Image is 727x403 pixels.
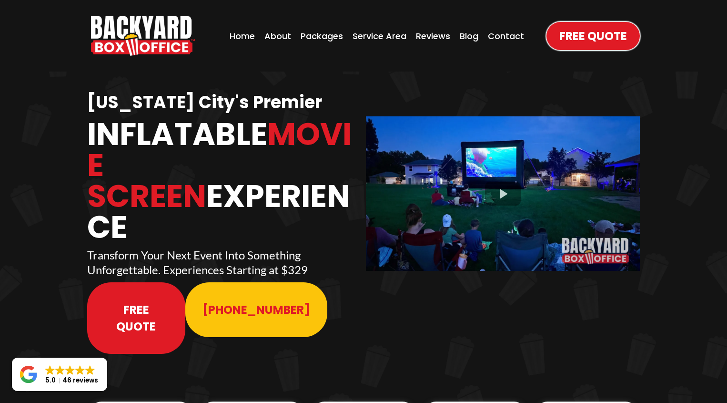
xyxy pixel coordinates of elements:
[87,92,361,114] h1: [US_STATE] City's Premier
[350,27,409,45] a: Service Area
[87,113,352,218] span: Movie Screen
[559,28,627,44] span: Free Quote
[413,27,453,45] a: Reviews
[185,282,327,337] a: 913-214-1202
[87,248,361,277] p: Transform Your Next Event Into Something Unforgettable. Experiences Starting at $329
[202,301,310,318] span: [PHONE_NUMBER]
[91,16,195,56] a: https://www.backyardboxoffice.com
[227,27,258,45] a: Home
[87,282,185,354] a: Free Quote
[91,16,195,56] img: Backyard Box Office
[12,358,107,391] a: Close GoogleGoogleGoogleGoogleGoogle 5.046 reviews
[104,301,168,335] span: Free Quote
[485,27,527,45] a: Contact
[457,27,481,45] a: Blog
[262,27,294,45] a: About
[298,27,346,45] a: Packages
[87,119,361,243] h1: Inflatable Experience
[546,22,640,50] a: Free Quote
